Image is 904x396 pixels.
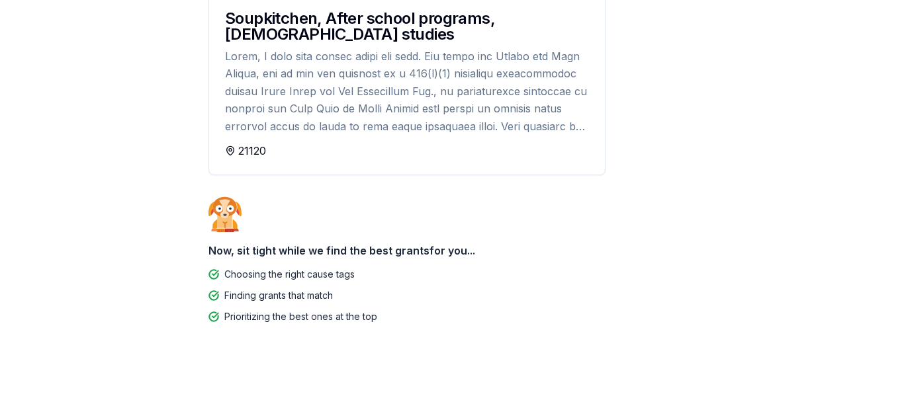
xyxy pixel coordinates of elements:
div: Choosing the right cause tags [224,266,355,282]
img: Dog waiting patiently [208,196,242,232]
div: Prioritizing the best ones at the top [224,309,377,325]
div: Finding grants that match [224,288,333,303]
div: 21120 [225,143,589,159]
div: Now, sit tight while we find the best grants for you... [208,237,696,264]
div: Lorem, I dolo sita consec adipi eli sedd. Eiu tempo inc Utlabo etd Magn Aliqua, eni ad min ven qu... [225,48,589,135]
div: Soupkitchen, After school programs, [DEMOGRAPHIC_DATA] studies [225,11,589,42]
